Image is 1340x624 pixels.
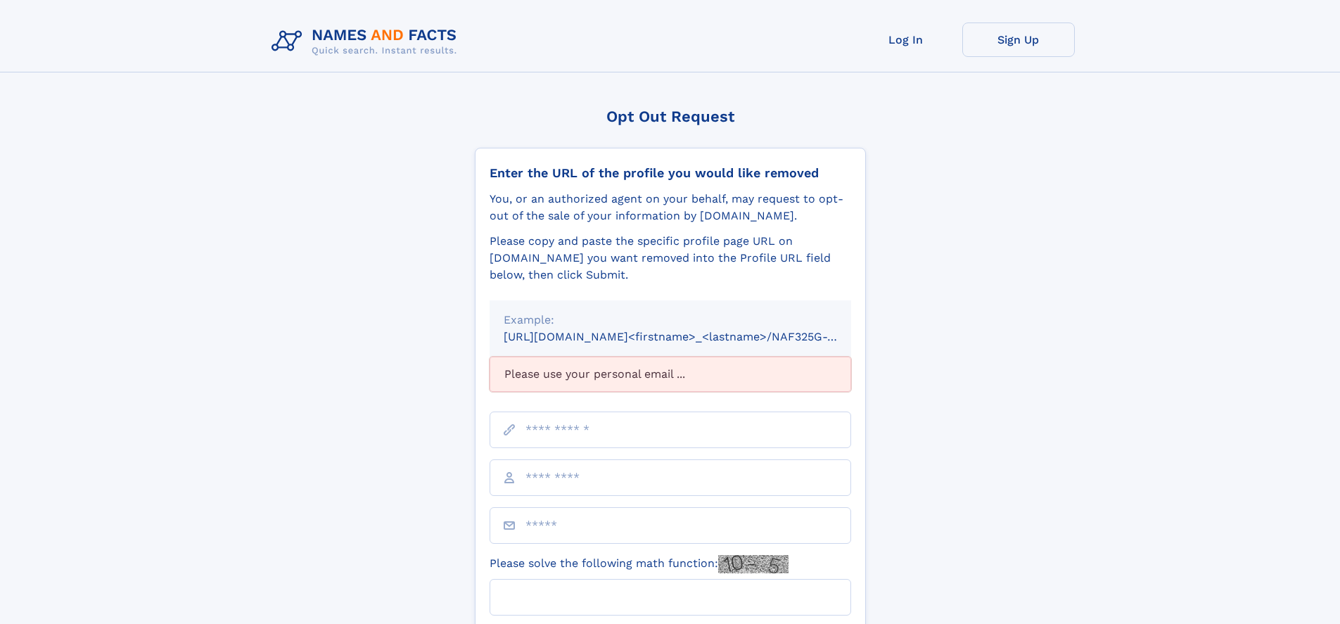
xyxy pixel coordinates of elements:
img: Logo Names and Facts [266,23,468,61]
small: [URL][DOMAIN_NAME]<firstname>_<lastname>/NAF325G-xxxxxxxx [504,330,878,343]
a: Log In [850,23,962,57]
a: Sign Up [962,23,1075,57]
div: Please copy and paste the specific profile page URL on [DOMAIN_NAME] you want removed into the Pr... [490,233,851,284]
div: You, or an authorized agent on your behalf, may request to opt-out of the sale of your informatio... [490,191,851,224]
div: Enter the URL of the profile you would like removed [490,165,851,181]
div: Example: [504,312,837,329]
div: Please use your personal email ... [490,357,851,392]
label: Please solve the following math function: [490,555,789,573]
div: Opt Out Request [475,108,866,125]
